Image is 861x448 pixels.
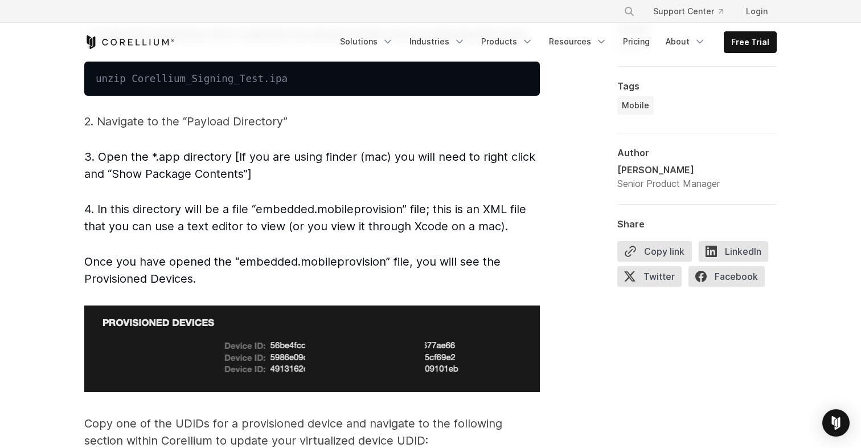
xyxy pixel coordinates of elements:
[84,202,526,233] span: 4. In this directory will be a file “embedded.mobileprovision” file; this is an XML file that you...
[474,31,540,52] a: Products
[822,409,850,437] div: Open Intercom Messenger
[617,80,777,92] div: Tags
[617,96,654,115] a: Mobile
[699,241,775,266] a: LinkedIn
[737,1,777,22] a: Login
[617,266,682,287] span: Twitter
[616,31,657,52] a: Pricing
[84,150,535,181] span: 3. Open the *.app directory [If you are using finder (mac) you will need to right click and “Show...
[617,177,720,190] div: Senior Product Manager
[333,31,400,52] a: Solutions
[617,163,720,177] div: [PERSON_NAME]
[619,1,639,22] button: Search
[688,266,765,287] span: Facebook
[84,255,501,286] span: Once you have opened the “embedded.mobileprovision” file, you will see the Provisioned Devices.
[659,31,712,52] a: About
[644,1,732,22] a: Support Center
[333,31,777,53] div: Navigation Menu
[403,31,472,52] a: Industries
[84,306,540,392] img: Screen Shot 2022-09-26 at 8.39.35 AM
[84,113,540,130] p: 2. Navigate to the “Payload Directory”
[622,100,649,111] span: Mobile
[724,32,776,52] a: Free Trial
[688,266,772,291] a: Facebook
[84,62,540,96] pre: unzip Corellium_Signing_Test.ipa
[617,266,688,291] a: Twitter
[617,218,777,230] div: Share
[84,35,175,49] a: Corellium Home
[542,31,614,52] a: Resources
[617,241,692,262] button: Copy link
[617,147,777,158] div: Author
[699,241,768,262] span: LinkedIn
[610,1,777,22] div: Navigation Menu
